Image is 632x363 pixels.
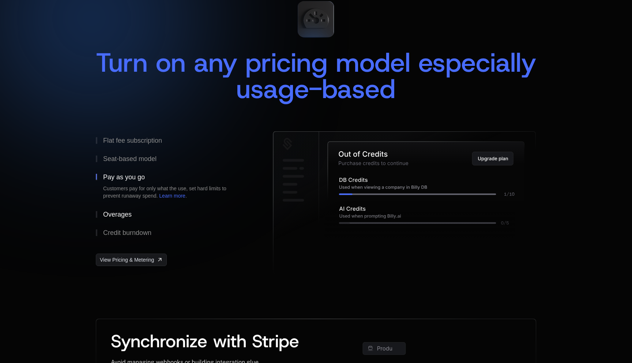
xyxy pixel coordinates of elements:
[339,178,368,182] g: DB Credits
[504,192,506,196] g: 1
[103,137,162,144] div: Flat fee subscription
[96,45,544,106] span: Turn on any pricing model especially usage-based
[103,174,145,180] div: Pay as you go
[96,131,249,150] button: Flat fee subscription
[103,229,151,236] div: Credit burndown
[96,205,249,224] button: Overages
[478,157,508,161] g: Upgrade plan
[339,186,427,190] g: Used when viewing a company in Billy DB
[111,329,299,353] span: Synchronize with Stripe
[103,211,132,218] div: Overages
[96,168,249,205] button: Pay as you goCustomers pay for only what the use, set hard limits to prevent runaway spend. Learn...
[96,224,249,242] button: Credit burndown
[159,193,185,199] a: Learn more
[100,256,154,263] span: View Pricing & Metering
[103,156,157,162] div: Seat-based model
[96,150,249,168] button: Seat-based model
[103,185,242,199] div: Customers pay for only what the use, set hard limits to prevent runaway spend. .
[96,254,167,266] a: [object Object],[object Object]
[507,192,515,196] g: /10
[339,151,387,157] g: Out of Credits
